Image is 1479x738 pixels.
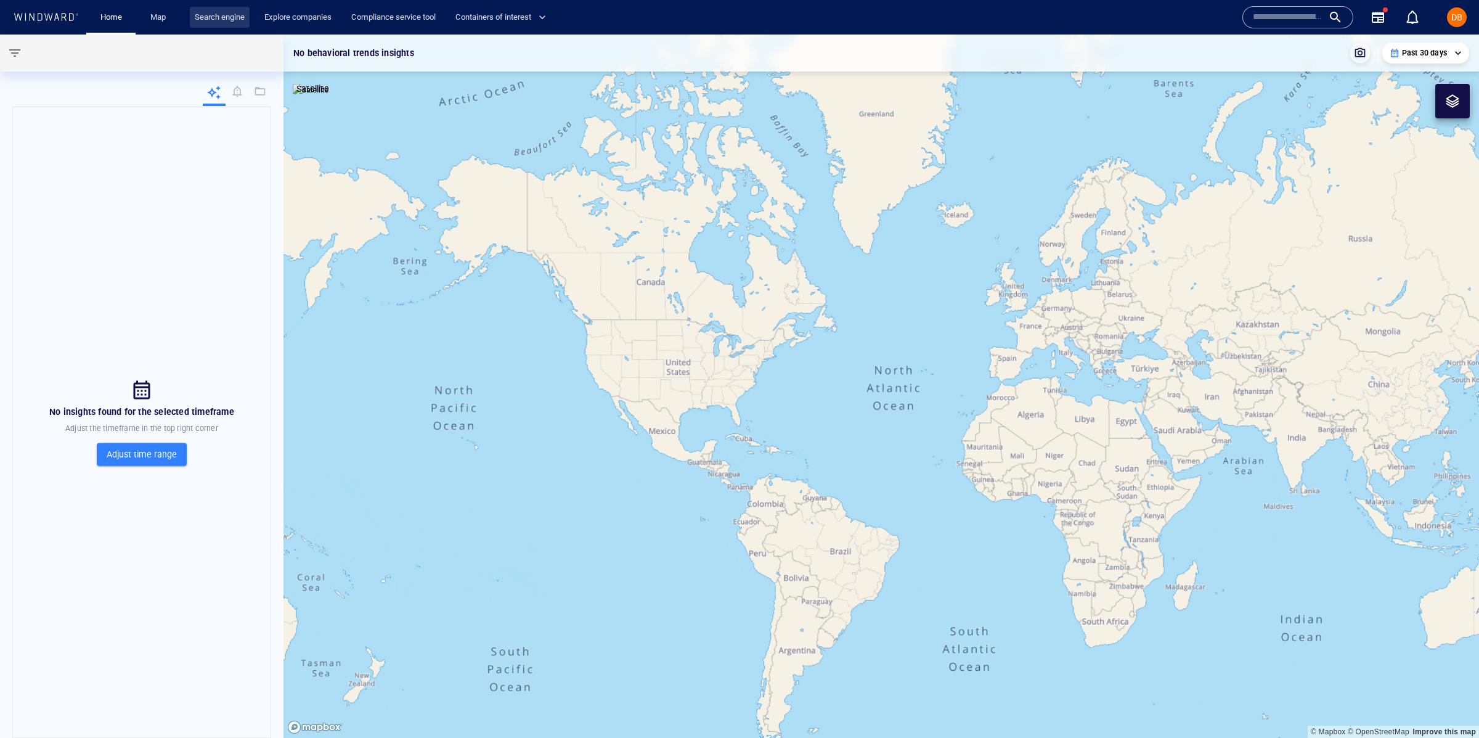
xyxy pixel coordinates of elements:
[91,7,131,28] button: Home
[450,7,556,28] button: Containers of interest
[1405,10,1420,25] div: Notification center
[141,7,180,28] button: Map
[1427,683,1470,729] iframe: Chat
[259,7,336,28] a: Explore companies
[293,46,414,60] p: No behavioral trends insights
[96,7,127,28] a: Home
[1451,12,1462,22] span: DB
[49,404,234,420] h6: No insights found for the selected timeframe
[287,720,341,734] a: Mapbox logo
[97,443,187,465] button: Adjust time range
[1444,5,1469,30] button: DB
[283,35,1479,738] canvas: Map
[1390,47,1462,59] div: Past 30 days
[293,84,329,96] img: satellite
[296,81,329,96] p: Satellite
[1311,728,1345,736] a: Mapbox
[1402,47,1447,59] p: Past 30 days
[455,10,546,25] span: Containers of interest
[346,7,441,28] a: Compliance service tool
[107,446,177,462] span: Adjust time range
[1348,728,1409,736] a: OpenStreetMap
[65,423,218,434] p: Adjust the timeframe in the top right corner
[190,7,250,28] a: Search engine
[1412,728,1476,736] a: Map feedback
[145,7,175,28] a: Map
